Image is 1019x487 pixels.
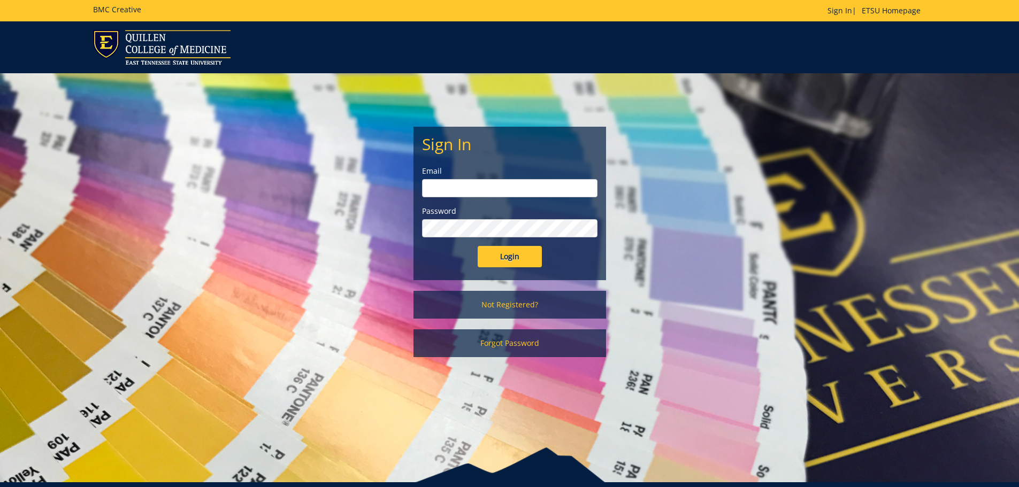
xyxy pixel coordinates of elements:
a: ETSU Homepage [856,5,926,16]
a: Not Registered? [413,291,606,319]
img: ETSU logo [93,30,231,65]
p: | [828,5,926,16]
a: Forgot Password [413,329,606,357]
a: Sign In [828,5,852,16]
label: Email [422,166,597,176]
h5: BMC Creative [93,5,141,13]
input: Login [478,246,542,267]
label: Password [422,206,597,217]
h2: Sign In [422,135,597,153]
